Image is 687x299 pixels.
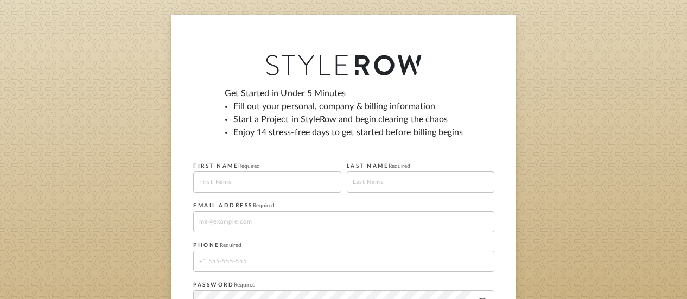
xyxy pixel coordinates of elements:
label: LAST NAME [347,163,411,169]
label: EMAIL ADDRESS [193,202,275,209]
input: me@example.com [193,211,494,232]
span: Required [389,163,410,169]
li: Enjoy 14 stress-free days to get started before billing begins [233,126,463,139]
span: Required [253,203,275,208]
label: PASSWORD [193,282,256,288]
label: PHONE [193,242,241,249]
input: First Name [193,171,341,193]
li: Fill out your personal, company & billing information [233,100,463,113]
div: Get Started in Under 5 Minutes [225,87,463,148]
span: Required [238,163,260,169]
span: Required [220,243,241,248]
input: +1 555-555-555 [193,251,494,272]
li: Start a Project in StyleRow and begin clearing the chaos [233,113,463,126]
span: Required [234,282,256,288]
label: FIRST NAME [193,163,260,169]
input: Last Name [347,171,495,193]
